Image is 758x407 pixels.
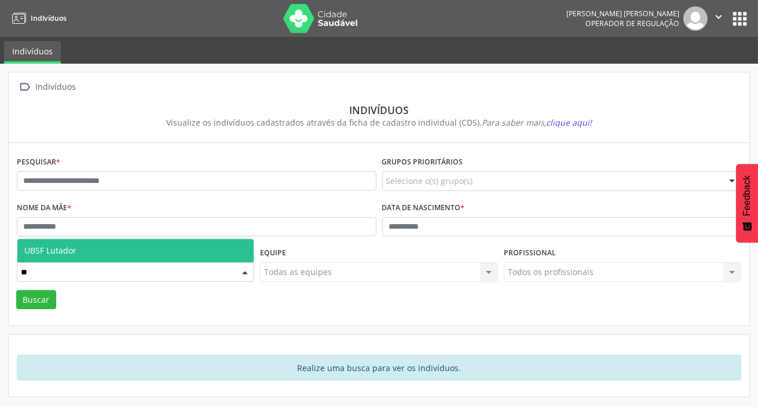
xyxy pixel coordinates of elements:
[24,245,76,256] span: UBSF Lutador
[260,244,286,262] label: Equipe
[17,79,34,96] i: 
[17,355,741,380] div: Realize uma busca para ver os indivíduos.
[17,79,78,96] a:  Indivíduos
[17,199,71,217] label: Nome da mãe
[25,116,733,129] div: Visualize os indivíduos cadastrados através da ficha de cadastro individual (CDS).
[504,244,556,262] label: Profissional
[585,19,679,28] span: Operador de regulação
[16,290,56,310] button: Buscar
[4,41,61,64] a: Indivíduos
[736,164,758,243] button: Feedback - Mostrar pesquisa
[712,10,725,23] i: 
[8,9,67,28] a: Indivíduos
[25,104,733,116] div: Indivíduos
[730,9,750,29] button: apps
[546,117,592,128] span: clique aqui!
[708,6,730,31] button: 
[566,9,679,19] div: [PERSON_NAME] [PERSON_NAME]
[482,117,592,128] i: Para saber mais,
[382,199,465,217] label: Data de nascimento
[31,13,67,23] span: Indivíduos
[386,175,473,187] span: Selecione o(s) grupo(s)
[742,175,752,216] span: Feedback
[382,153,463,171] label: Grupos prioritários
[683,6,708,31] img: img
[34,79,78,96] div: Indivíduos
[17,153,60,171] label: Pesquisar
